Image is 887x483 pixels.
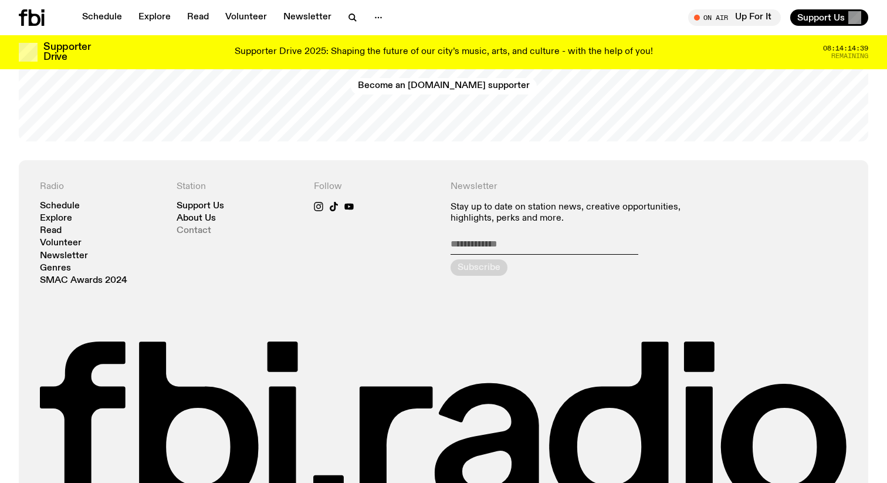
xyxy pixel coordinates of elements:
[180,9,216,26] a: Read
[688,9,781,26] button: On AirUp For It
[314,181,436,192] h4: Follow
[451,181,710,192] h4: Newsletter
[40,239,82,248] a: Volunteer
[823,45,868,52] span: 08:14:14:39
[177,227,211,235] a: Contact
[43,42,90,62] h3: Supporter Drive
[40,181,162,192] h4: Radio
[177,202,224,211] a: Support Us
[351,78,537,94] a: Become an [DOMAIN_NAME] supporter
[177,181,299,192] h4: Station
[40,202,80,211] a: Schedule
[75,9,129,26] a: Schedule
[177,214,216,223] a: About Us
[797,12,845,23] span: Support Us
[451,202,710,224] p: Stay up to date on station news, creative opportunities, highlights, perks and more.
[40,276,127,285] a: SMAC Awards 2024
[235,47,653,58] p: Supporter Drive 2025: Shaping the future of our city’s music, arts, and culture - with the help o...
[40,227,62,235] a: Read
[218,9,274,26] a: Volunteer
[40,264,71,273] a: Genres
[276,9,338,26] a: Newsletter
[40,214,72,223] a: Explore
[790,9,868,26] button: Support Us
[131,9,178,26] a: Explore
[831,53,868,59] span: Remaining
[451,259,507,276] button: Subscribe
[40,252,88,261] a: Newsletter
